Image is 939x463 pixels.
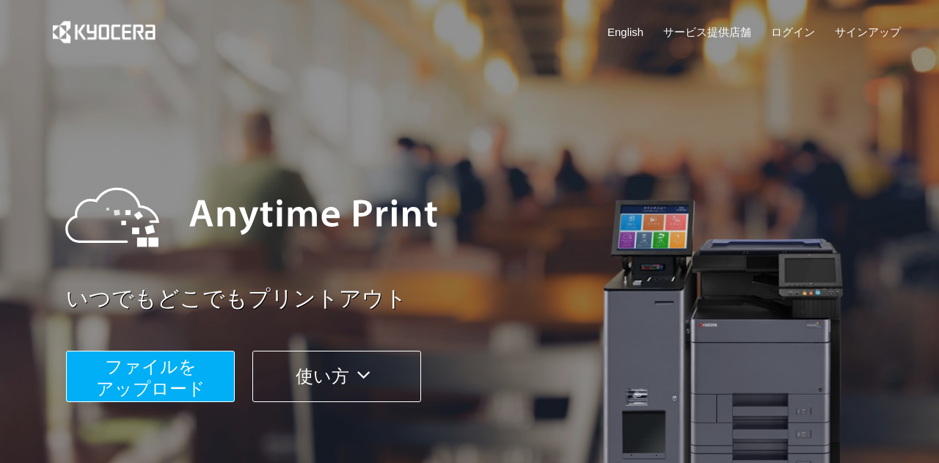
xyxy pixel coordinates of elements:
a: English [607,24,643,40]
a: ログイン [771,24,815,40]
span: ファイルを ​​アップロード [96,357,205,398]
a: いつでもどこでもプリントアウト [66,283,910,315]
button: 使い方 [252,351,421,402]
button: ファイルを​​アップロード [66,351,235,402]
a: サインアップ [835,24,901,40]
a: サービス提供店舗 [663,24,751,40]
